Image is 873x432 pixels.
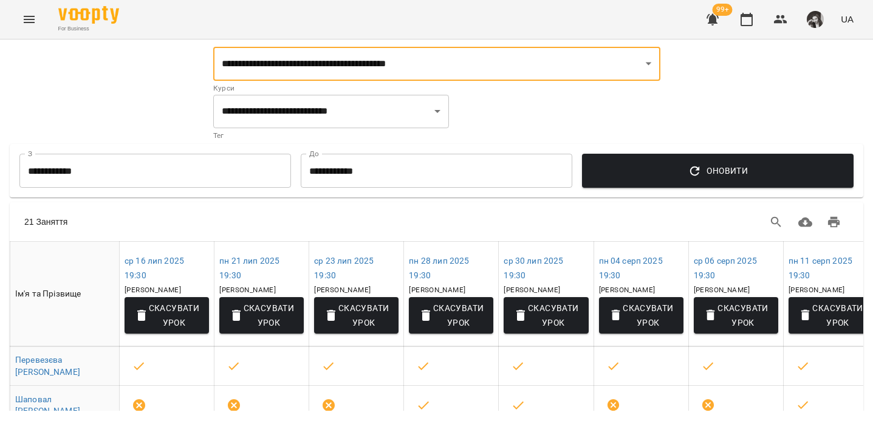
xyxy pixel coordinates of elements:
[15,355,80,377] a: Перевезєва [PERSON_NAME]
[125,297,209,334] button: Скасувати Урок
[419,301,484,330] span: Скасувати Урок
[24,216,415,228] div: 21 Заняття
[609,301,674,330] span: Скасувати Урок
[125,286,181,294] span: [PERSON_NAME]
[592,163,844,178] span: Оновити
[599,256,663,280] a: пн 04 серп 202519:30
[134,301,199,330] span: Скасувати Урок
[513,301,578,330] span: Скасувати Урок
[836,8,858,30] button: UA
[789,286,845,294] span: [PERSON_NAME]
[599,286,656,294] span: [PERSON_NAME]
[314,286,371,294] span: [PERSON_NAME]
[713,4,733,16] span: 99+
[820,208,849,237] button: Друк
[15,5,44,34] button: Menu
[841,13,854,26] span: UA
[10,202,863,241] div: Table Toolbar
[791,208,820,237] button: Завантажити CSV
[694,297,778,334] button: Скасувати Урок
[704,301,769,330] span: Скасувати Урок
[219,256,279,280] a: пн 21 лип 202519:30
[213,83,660,95] p: Курси
[219,286,276,294] span: [PERSON_NAME]
[219,297,304,334] button: Скасувати Урок
[324,301,389,330] span: Скасувати Урок
[694,286,750,294] span: [PERSON_NAME]
[15,287,114,301] div: Ім'я та Прізвище
[504,286,560,294] span: [PERSON_NAME]
[504,297,588,334] button: Скасувати Урок
[314,297,399,334] button: Скасувати Урок
[599,297,683,334] button: Скасувати Урок
[798,301,863,330] span: Скасувати Урок
[58,6,119,24] img: Voopty Logo
[582,154,854,188] button: Оновити
[409,256,469,280] a: пн 28 лип 202519:30
[807,11,824,28] img: 0dd478c4912f2f2e7b05d6c829fd2aac.png
[504,256,563,280] a: ср 30 лип 202519:30
[789,297,873,334] button: Скасувати Урок
[229,301,294,330] span: Скасувати Урок
[125,256,184,280] a: ср 16 лип 202519:30
[409,297,493,334] button: Скасувати Урок
[762,208,791,237] button: Search
[213,130,449,142] p: Тег
[314,256,374,280] a: ср 23 лип 202519:30
[409,286,465,294] span: [PERSON_NAME]
[58,25,119,33] span: For Business
[694,256,757,280] a: ср 06 серп 202519:30
[789,256,852,280] a: пн 11 серп 202519:30
[15,394,80,416] a: Шаповал [PERSON_NAME]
